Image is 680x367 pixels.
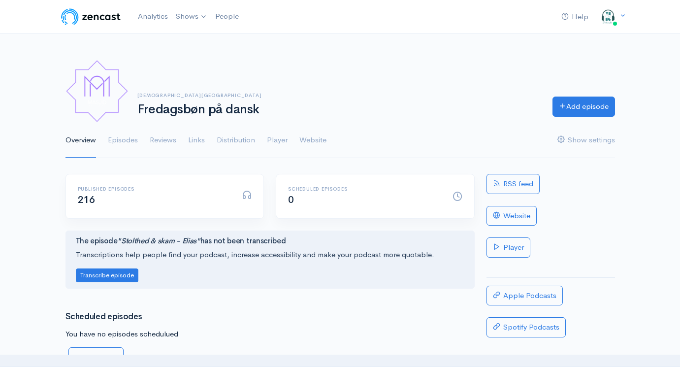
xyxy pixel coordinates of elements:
[137,93,541,98] h6: [DEMOGRAPHIC_DATA][GEOGRAPHIC_DATA]
[486,286,563,306] a: Apple Podcasts
[299,123,326,158] a: Website
[288,194,294,206] span: 0
[137,102,541,117] h1: Fredagsbøn på dansk
[188,123,205,158] a: Links
[288,186,441,192] h6: Scheduled episodes
[134,6,172,27] a: Analytics
[76,237,464,245] h4: The episode has not been transcribed
[65,312,475,322] h3: Scheduled episodes
[486,237,530,258] a: Player
[211,6,243,27] a: People
[598,7,618,27] img: ...
[117,236,200,245] i: "Stolthed & skam - Elias"
[486,174,540,194] a: RSS feed
[78,186,230,192] h6: Published episodes
[76,270,138,279] a: Transcribe episode
[108,123,138,158] a: Episodes
[557,123,615,158] a: Show settings
[552,97,615,117] a: Add episode
[150,123,176,158] a: Reviews
[76,249,464,261] p: Transcriptions help people find your podcast, increase accessibility and make your podcast more q...
[65,123,96,158] a: Overview
[172,6,211,28] a: Shows
[557,6,592,28] a: Help
[78,194,95,206] span: 216
[60,7,122,27] img: ZenCast Logo
[217,123,255,158] a: Distribution
[65,329,475,340] p: You have no episodes schedulued
[267,123,288,158] a: Player
[486,317,566,337] a: Spotify Podcasts
[76,268,138,283] button: Transcribe episode
[486,206,537,226] a: Website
